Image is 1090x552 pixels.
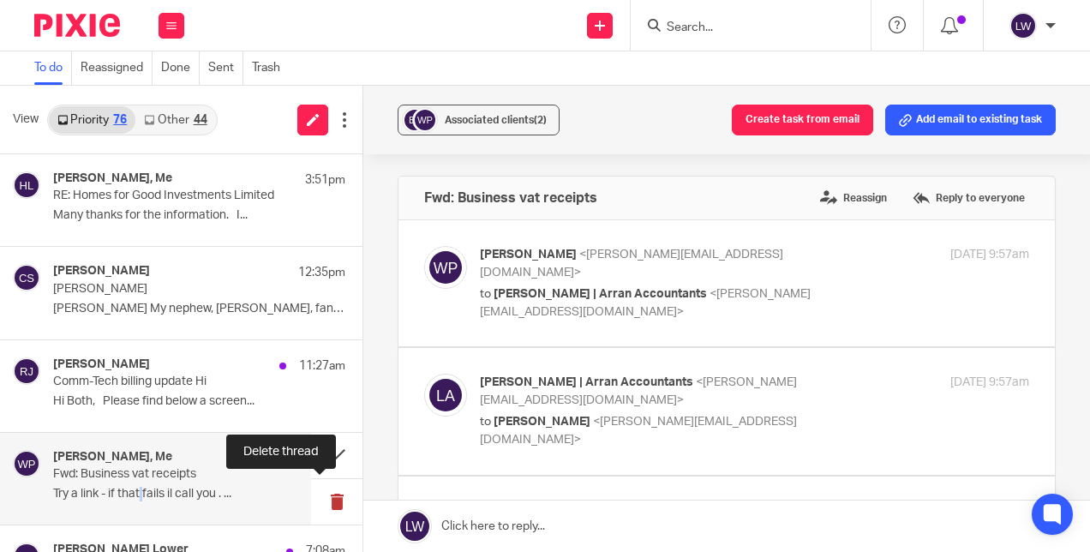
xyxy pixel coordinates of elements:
[53,302,345,316] p: [PERSON_NAME] My nephew, [PERSON_NAME], fancies himself...
[480,416,797,446] span: <[PERSON_NAME][EMAIL_ADDRESS][DOMAIN_NAME]>
[53,264,150,279] h4: [PERSON_NAME]
[194,114,207,126] div: 44
[298,264,345,281] p: 12:35pm
[480,376,693,388] span: [PERSON_NAME] | Arran Accountants
[480,376,797,406] span: <[PERSON_NAME][EMAIL_ADDRESS][DOMAIN_NAME]>
[480,288,491,300] span: to
[53,171,172,186] h4: [PERSON_NAME], Me
[13,171,40,199] img: svg%3E
[53,467,246,482] p: Fwd: Business vat receipts
[424,374,467,417] img: svg%3E
[424,189,597,207] h4: Fwd: Business vat receipts
[34,14,120,37] img: Pixie
[480,249,783,279] span: <[PERSON_NAME][EMAIL_ADDRESS][DOMAIN_NAME]>
[885,105,1056,135] button: Add email to existing task
[113,114,127,126] div: 76
[81,51,153,85] a: Reassigned
[34,51,72,85] a: To do
[480,416,491,428] span: to
[13,111,39,129] span: View
[412,107,438,133] img: svg%3E
[53,450,172,465] h4: [PERSON_NAME], Me
[53,208,345,223] p: Many thanks for the information. I...
[161,51,200,85] a: Done
[53,487,294,501] p: Try a link - if that fails il call you . ...
[299,357,345,375] p: 11:27am
[53,357,150,372] h4: [PERSON_NAME]
[53,375,287,389] p: Comm-Tech billing update Hi
[252,51,289,85] a: Trash
[13,264,40,291] img: svg%3E
[665,21,819,36] input: Search
[732,105,873,135] button: Create task from email
[480,249,577,261] span: [PERSON_NAME]
[494,288,707,300] span: [PERSON_NAME] | Arran Accountants
[1009,12,1037,39] img: svg%3E
[494,416,590,428] span: [PERSON_NAME]
[208,51,243,85] a: Sent
[248,450,294,467] p: 10:55am
[305,171,345,189] p: 3:51pm
[950,374,1029,392] p: [DATE] 9:57am
[135,106,215,134] a: Other44
[424,246,467,289] img: svg%3E
[49,106,135,134] a: Priority76
[445,115,547,125] span: Associated clients
[53,394,345,409] p: Hi Both, Please find below a screen...
[53,189,287,203] p: RE: Homes for Good Investments Limited
[480,288,811,318] span: <[PERSON_NAME][EMAIL_ADDRESS][DOMAIN_NAME]>
[13,357,40,385] img: svg%3E
[908,185,1029,211] label: Reply to everyone
[402,107,428,133] img: svg%3E
[398,105,560,135] button: Associated clients(2)
[534,115,547,125] span: (2)
[13,450,40,477] img: svg%3E
[53,282,287,297] p: [PERSON_NAME]
[950,246,1029,264] p: [DATE] 9:57am
[816,185,891,211] label: Reassign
